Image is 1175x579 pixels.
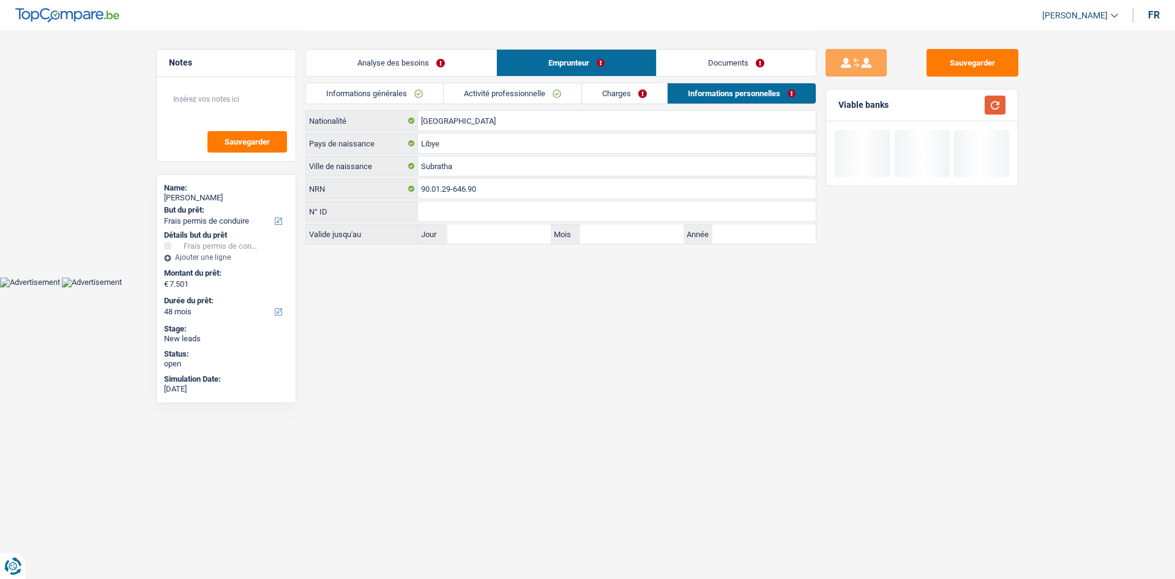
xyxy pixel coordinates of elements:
span: € [164,279,168,289]
div: Status: [164,349,288,359]
input: Belgique [418,111,816,131]
label: But du prêt: [164,205,286,215]
div: fr [1148,9,1160,21]
button: Sauvegarder [927,49,1018,77]
label: N° ID [306,202,418,221]
div: Viable banks [838,100,889,110]
img: TopCompare Logo [15,8,119,23]
label: Nationalité [306,111,418,131]
label: Ville de naissance [306,156,418,176]
h5: Notes [169,58,283,68]
a: Informations personnelles [668,83,816,104]
a: Charges [582,83,667,104]
input: 12.12.12-123.12 [418,179,816,199]
label: Année [684,224,713,244]
button: Sauvegarder [207,131,287,153]
div: open [164,359,288,369]
label: Mois [551,224,580,244]
a: Documents [657,50,816,76]
a: [PERSON_NAME] [1032,6,1118,26]
a: Emprunteur [497,50,656,76]
input: 590-1234567-89 [418,202,816,221]
a: Informations générales [306,83,443,104]
img: Advertisement [62,278,122,287]
div: New leads [164,334,288,344]
span: Sauvegarder [225,138,270,146]
label: Valide jusqu'au [306,224,418,244]
label: Montant du prêt: [164,268,286,278]
input: JJ [447,224,551,244]
div: [PERSON_NAME] [164,193,288,203]
div: Name: [164,183,288,193]
a: Analyse des besoins [306,50,496,76]
a: Activité professionnelle [444,83,581,104]
input: Belgique [418,134,816,153]
label: Durée du prêt: [164,296,286,306]
label: Pays de naissance [306,134,418,153]
div: [DATE] [164,384,288,394]
label: NRN [306,179,418,199]
input: AAAA [712,224,816,244]
input: MM [580,224,684,244]
div: Ajouter une ligne [164,253,288,262]
div: Stage: [164,324,288,334]
label: Jour [418,224,447,244]
div: Simulation Date: [164,374,288,384]
div: Détails but du prêt [164,230,288,240]
span: [PERSON_NAME] [1042,10,1108,21]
